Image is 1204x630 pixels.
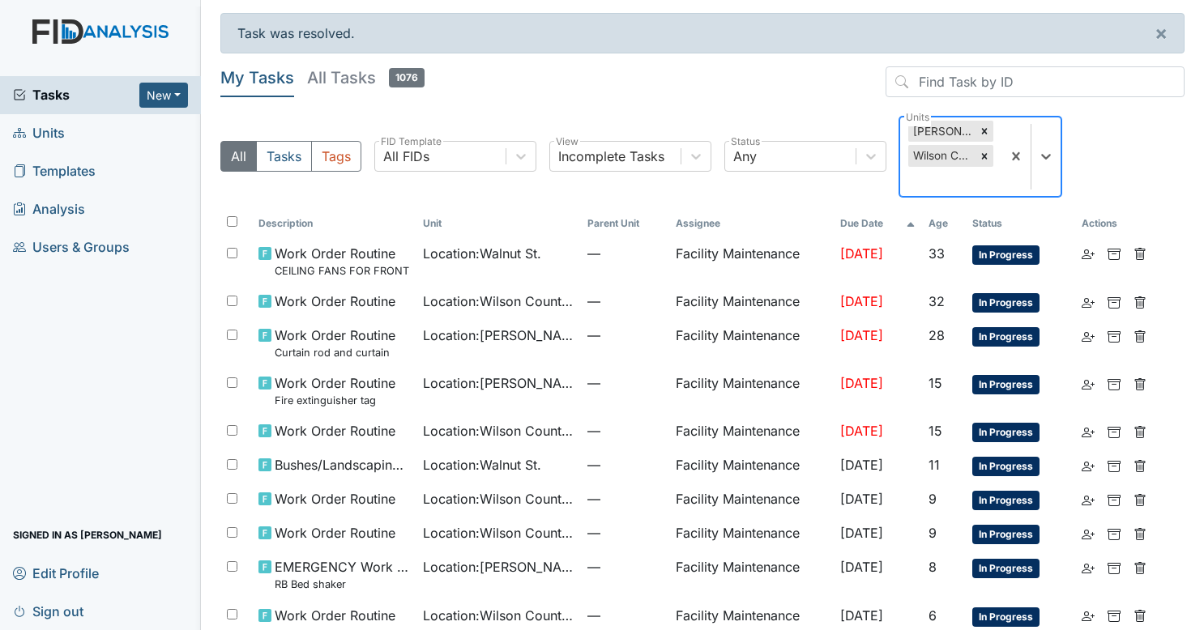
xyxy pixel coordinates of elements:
[886,66,1185,97] input: Find Task by ID
[423,557,574,577] span: Location : [PERSON_NAME].
[669,517,834,551] td: Facility Maintenance
[13,85,139,104] a: Tasks
[220,13,1185,53] div: Task was resolved.
[587,244,662,263] span: —
[423,326,574,345] span: Location : [PERSON_NAME].
[423,421,574,441] span: Location : Wilson County CS
[13,560,99,585] span: Edit Profile
[1134,244,1146,263] a: Delete
[669,237,834,285] td: Facility Maintenance
[275,557,410,592] span: EMERGENCY Work Order RB Bed shaker
[275,393,395,408] small: Fire extinguisher tag
[307,66,425,89] h5: All Tasks
[1108,489,1121,509] a: Archive
[220,66,294,89] h5: My Tasks
[929,423,942,439] span: 15
[834,210,923,237] th: Toggle SortBy
[256,141,312,172] button: Tasks
[669,285,834,319] td: Facility Maintenance
[13,235,130,260] span: Users & Groups
[840,559,883,575] span: [DATE]
[581,210,668,237] th: Toggle SortBy
[389,68,425,87] span: 1076
[1108,455,1121,475] a: Archive
[972,293,1040,313] span: In Progress
[558,147,664,166] div: Incomplete Tasks
[275,606,395,625] span: Work Order Routine
[669,415,834,449] td: Facility Maintenance
[587,557,662,577] span: —
[1134,557,1146,577] a: Delete
[922,210,966,237] th: Toggle SortBy
[1155,21,1168,45] span: ×
[972,457,1040,476] span: In Progress
[840,375,883,391] span: [DATE]
[1134,326,1146,345] a: Delete
[1108,373,1121,393] a: Archive
[840,607,883,624] span: [DATE]
[1108,606,1121,625] a: Archive
[311,141,361,172] button: Tags
[908,121,976,142] div: [PERSON_NAME].
[908,145,976,166] div: Wilson County CS
[139,83,188,108] button: New
[972,491,1040,510] span: In Progress
[972,559,1040,578] span: In Progress
[13,598,83,624] span: Sign out
[669,483,834,517] td: Facility Maintenance
[275,263,410,279] small: CEILING FANS FOR FRONT PORCH
[840,293,883,309] span: [DATE]
[929,375,942,391] span: 15
[1134,421,1146,441] a: Delete
[840,525,883,541] span: [DATE]
[840,245,883,262] span: [DATE]
[252,210,416,237] th: Toggle SortBy
[669,319,834,367] td: Facility Maintenance
[587,455,662,475] span: —
[13,522,162,547] span: Signed in as [PERSON_NAME]
[1108,523,1121,543] a: Archive
[275,577,410,592] small: RB Bed shaker
[929,525,937,541] span: 9
[587,489,662,509] span: —
[220,141,361,172] div: Type filter
[220,141,257,172] button: All
[929,559,937,575] span: 8
[275,244,410,279] span: Work Order Routine CEILING FANS FOR FRONT PORCH
[972,423,1040,442] span: In Progress
[423,489,574,509] span: Location : Wilson County CS
[416,210,581,237] th: Toggle SortBy
[1108,421,1121,441] a: Archive
[972,245,1040,265] span: In Progress
[423,455,541,475] span: Location : Walnut St.
[929,607,937,624] span: 6
[587,523,662,543] span: —
[1134,523,1146,543] a: Delete
[972,607,1040,627] span: In Progress
[423,292,574,311] span: Location : Wilson County CS
[13,159,96,184] span: Templates
[929,327,945,343] span: 28
[13,197,85,222] span: Analysis
[669,551,834,598] td: Facility Maintenance
[587,373,662,393] span: —
[972,327,1040,347] span: In Progress
[1075,210,1156,237] th: Actions
[929,491,937,507] span: 9
[733,147,757,166] div: Any
[587,421,662,441] span: —
[972,525,1040,544] span: In Progress
[929,245,945,262] span: 33
[972,375,1040,394] span: In Progress
[13,121,65,146] span: Units
[587,606,662,625] span: —
[840,457,883,473] span: [DATE]
[275,326,395,360] span: Work Order Routine Curtain rod and curtain
[929,293,945,309] span: 32
[423,523,574,543] span: Location : Wilson County CS
[423,244,541,263] span: Location : Walnut St.
[275,292,395,311] span: Work Order Routine
[1134,489,1146,509] a: Delete
[1108,557,1121,577] a: Archive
